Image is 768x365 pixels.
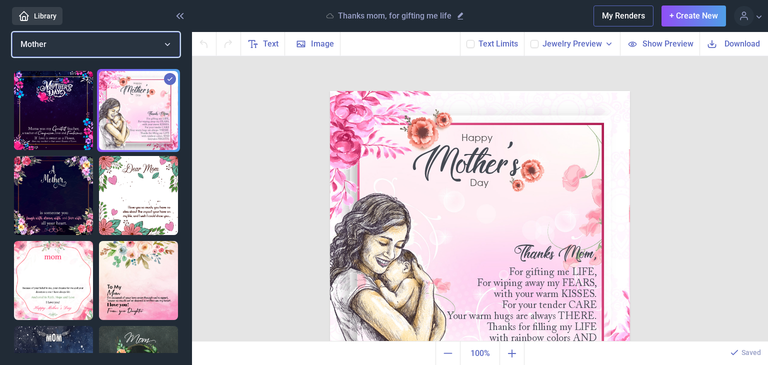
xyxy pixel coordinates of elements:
span: 100% [462,343,497,363]
p: Saved [741,347,761,357]
span: Image [311,38,334,50]
img: Mama was my greatest teacher [14,71,93,150]
button: My Renders [593,5,653,26]
button: Download [699,32,768,55]
button: Zoom in [500,341,524,365]
img: Message Card Mother day [14,241,93,320]
div: Happy [414,132,539,151]
img: Dear Mom I love you so much [99,156,178,235]
p: Thanks mom, for gifting me life [338,11,451,21]
img: Mother is someone you laugh with [14,156,93,235]
div: For gifting me LIFE, For wiping away my FEARS, with your warm KISSES. For your tender CARE Your w... [437,267,597,357]
button: Show Preview [620,32,699,55]
button: Actual size [460,341,500,365]
div: Thanks Mom, [471,246,596,265]
img: Mom - I'm assured of your love [99,241,178,320]
span: Show Preview [642,38,693,49]
div: Day [416,177,541,196]
span: Download [724,38,760,49]
div: Mother's [400,147,530,186]
span: Text [263,38,278,50]
button: Redo [216,32,241,55]
button: Mother [12,32,180,57]
span: Jewelry Preview [542,38,602,50]
button: Zoom out [435,341,460,365]
button: + Create New [661,5,726,26]
button: Image [285,32,340,55]
button: Jewelry Preview [542,38,614,50]
button: Text [241,32,285,55]
a: Library [12,7,62,25]
img: Thanks mom, for gifting me life [99,71,178,150]
button: Undo [192,32,216,55]
button: Text Limits [478,38,518,50]
span: Mother [20,39,46,49]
